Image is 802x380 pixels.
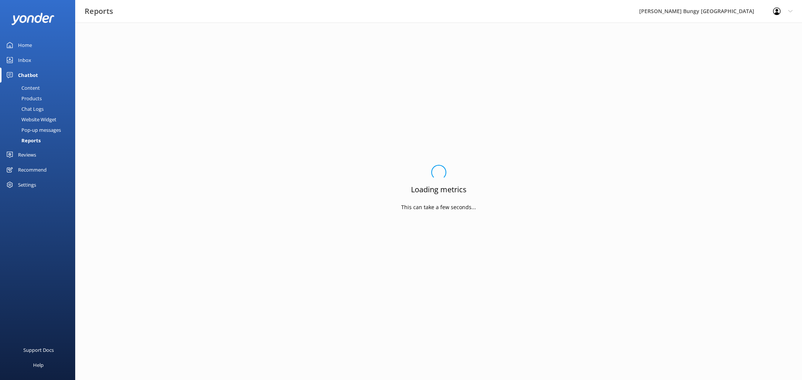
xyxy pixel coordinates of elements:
[18,162,47,177] div: Recommend
[5,83,75,93] a: Content
[85,5,113,17] h3: Reports
[5,135,75,146] a: Reports
[5,125,75,135] a: Pop-up messages
[5,135,41,146] div: Reports
[18,68,38,83] div: Chatbot
[5,114,75,125] a: Website Widget
[11,13,55,25] img: yonder-white-logo.png
[401,203,476,211] p: This can take a few seconds...
[18,38,32,53] div: Home
[18,53,31,68] div: Inbox
[5,104,75,114] a: Chat Logs
[18,147,36,162] div: Reviews
[5,114,56,125] div: Website Widget
[18,177,36,192] div: Settings
[5,104,44,114] div: Chat Logs
[33,357,44,372] div: Help
[5,93,75,104] a: Products
[23,342,54,357] div: Support Docs
[5,83,40,93] div: Content
[411,184,467,196] h3: Loading metrics
[5,125,61,135] div: Pop-up messages
[5,93,42,104] div: Products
